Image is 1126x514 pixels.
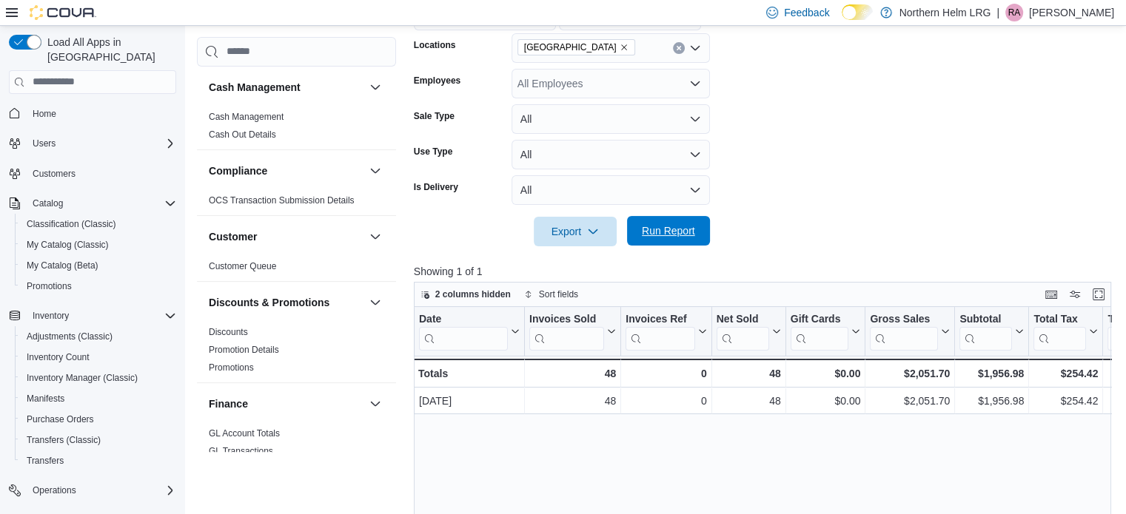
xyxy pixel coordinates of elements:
[21,431,176,449] span: Transfers (Classic)
[27,307,176,325] span: Inventory
[414,39,456,51] label: Locations
[642,223,695,238] span: Run Report
[534,217,617,246] button: Export
[27,260,98,271] span: My Catalog (Beta)
[209,326,248,338] span: Discounts
[15,234,182,255] button: My Catalog (Classic)
[27,331,113,342] span: Adjustments (Classic)
[1005,4,1023,21] div: Rhiannon Adams
[15,276,182,297] button: Promotions
[3,163,182,184] button: Customers
[529,312,604,350] div: Invoices Sold
[209,427,280,439] span: GL Account Totals
[209,327,248,337] a: Discounts
[366,395,384,413] button: Finance
[673,42,685,54] button: Clear input
[30,5,96,20] img: Cova
[209,229,363,244] button: Customer
[842,4,873,20] input: Dark Mode
[209,344,279,356] span: Promotion Details
[209,345,279,355] a: Promotion Details
[21,390,70,408] a: Manifests
[870,365,950,382] div: $2,051.70
[959,312,1024,350] button: Subtotal
[27,393,64,405] span: Manifests
[33,197,63,209] span: Catalog
[512,104,710,134] button: All
[21,215,122,233] a: Classification (Classic)
[209,396,363,411] button: Finance
[41,35,176,64] span: Load All Apps in [GEOGRAPHIC_DATA]
[529,392,616,410] div: 48
[21,328,176,345] span: Adjustments (Classic)
[27,105,62,123] a: Home
[1029,4,1114,21] p: [PERSON_NAME]
[716,312,768,350] div: Net Sold
[209,80,363,95] button: Cash Management
[209,195,355,206] span: OCS Transaction Submission Details
[27,195,69,212] button: Catalog
[419,312,508,350] div: Date
[21,431,107,449] a: Transfers (Classic)
[209,362,254,373] span: Promotions
[626,365,706,382] div: 0
[524,40,617,55] span: [GEOGRAPHIC_DATA]
[419,312,520,350] button: Date
[626,312,694,350] div: Invoices Ref
[21,410,100,428] a: Purchase Orders
[33,108,56,120] span: Home
[784,5,829,20] span: Feedback
[3,103,182,124] button: Home
[1066,285,1084,303] button: Display options
[870,312,938,326] div: Gross Sales
[21,215,176,233] span: Classification (Classic)
[626,312,706,350] button: Invoices Ref
[209,446,273,456] a: GL Transactions
[414,264,1119,279] p: Showing 1 of 1
[209,80,301,95] h3: Cash Management
[197,323,396,382] div: Discounts & Promotions
[415,285,517,303] button: 2 columns hidden
[870,312,938,350] div: Gross Sales
[689,78,701,89] button: Open list of options
[27,135,61,152] button: Users
[842,20,842,21] span: Dark Mode
[1033,312,1086,326] div: Total Tax
[717,392,781,410] div: 48
[959,392,1024,410] div: $1,956.98
[1033,312,1086,350] div: Total Tax
[27,481,82,499] button: Operations
[209,229,257,244] h3: Customer
[209,396,248,411] h3: Finance
[21,369,144,387] a: Inventory Manager (Classic)
[21,369,176,387] span: Inventory Manager (Classic)
[21,277,78,295] a: Promotions
[366,228,384,246] button: Customer
[518,285,584,303] button: Sort fields
[1033,312,1098,350] button: Total Tax
[1033,392,1098,410] div: $254.42
[959,312,1012,326] div: Subtotal
[15,214,182,234] button: Classification (Classic)
[15,347,182,368] button: Inventory Count
[414,181,458,193] label: Is Delivery
[21,348,95,366] a: Inventory Count
[27,104,176,123] span: Home
[27,164,176,183] span: Customers
[1008,4,1021,21] span: RA
[435,288,511,300] span: 2 columns hidden
[414,110,455,122] label: Sale Type
[33,310,69,322] span: Inventory
[15,409,182,430] button: Purchase Orders
[529,312,616,350] button: Invoices Sold
[790,312,848,326] div: Gift Cards
[689,42,701,54] button: Open list of options
[27,195,176,212] span: Catalog
[419,312,508,326] div: Date
[899,4,991,21] p: Northern Helm LRG
[1033,365,1098,382] div: $254.42
[15,450,182,471] button: Transfers
[790,365,860,382] div: $0.00
[27,455,64,467] span: Transfers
